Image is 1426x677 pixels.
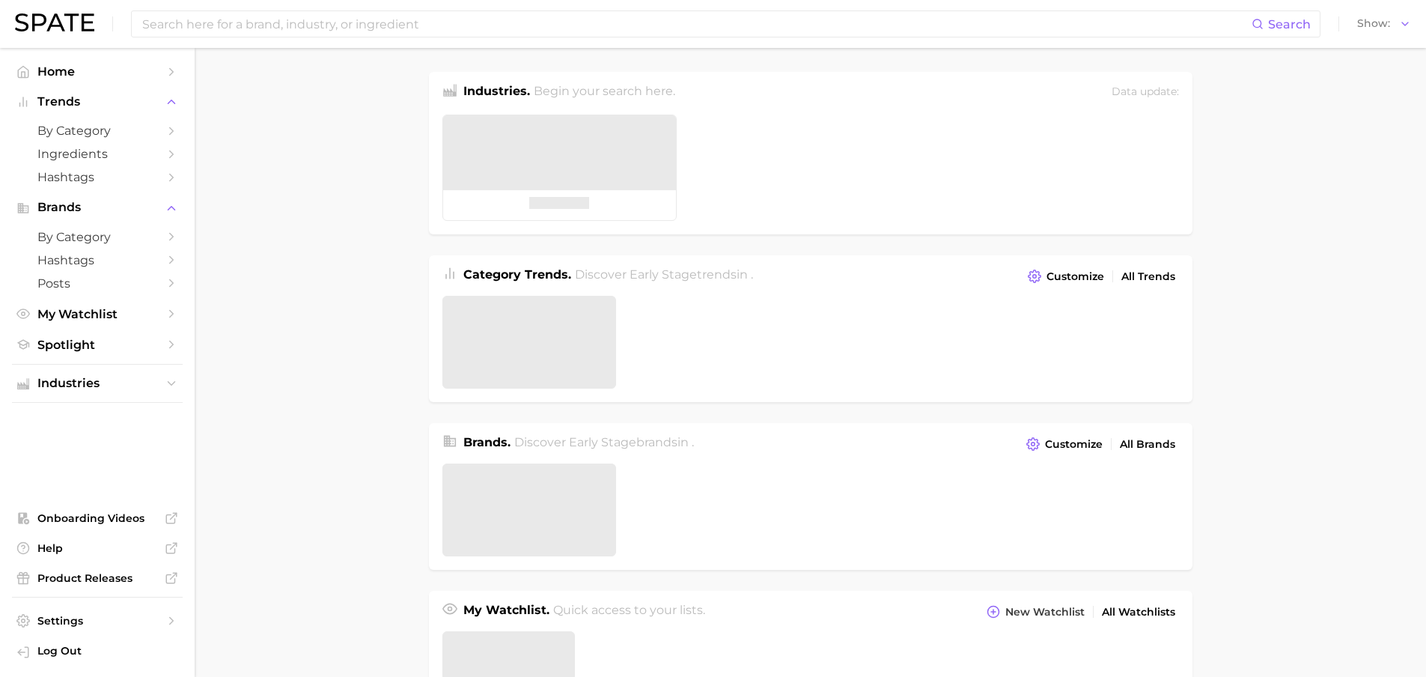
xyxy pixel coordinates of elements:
[37,95,157,109] span: Trends
[463,435,511,449] span: Brands .
[463,601,549,622] h1: My Watchlist.
[514,435,694,449] span: Discover Early Stage brands in .
[1121,270,1175,283] span: All Trends
[1102,606,1175,619] span: All Watchlists
[37,614,157,628] span: Settings
[1120,438,1175,451] span: All Brands
[37,541,157,555] span: Help
[1118,267,1179,287] a: All Trends
[37,253,157,267] span: Hashtags
[1023,434,1106,455] button: Customize
[12,567,183,589] a: Product Releases
[534,82,675,103] h2: Begin your search here.
[37,377,157,390] span: Industries
[1116,434,1179,455] a: All Brands
[983,601,1088,622] button: New Watchlist
[12,333,183,356] a: Spotlight
[1268,17,1311,31] span: Search
[12,507,183,529] a: Onboarding Videos
[15,13,94,31] img: SPATE
[37,644,171,658] span: Log Out
[12,537,183,559] a: Help
[12,196,183,219] button: Brands
[12,372,183,395] button: Industries
[37,201,157,214] span: Brands
[1112,82,1179,103] div: Data update:
[37,307,157,321] span: My Watchlist
[12,249,183,272] a: Hashtags
[37,64,157,79] span: Home
[463,82,530,103] h1: Industries.
[12,225,183,249] a: by Category
[1353,14,1415,34] button: Show
[37,571,157,585] span: Product Releases
[575,267,753,282] span: Discover Early Stage trends in .
[1357,19,1390,28] span: Show
[12,166,183,189] a: Hashtags
[1005,606,1085,619] span: New Watchlist
[37,124,157,138] span: by Category
[1046,270,1104,283] span: Customize
[12,60,183,83] a: Home
[37,170,157,184] span: Hashtags
[553,601,705,622] h2: Quick access to your lists.
[1098,602,1179,622] a: All Watchlists
[12,91,183,113] button: Trends
[37,511,157,525] span: Onboarding Videos
[1024,266,1107,287] button: Customize
[12,272,183,295] a: Posts
[12,142,183,166] a: Ingredients
[12,640,183,665] a: Log out. Currently logged in with e-mail nbedford@grantinc.com.
[37,230,157,244] span: by Category
[141,11,1252,37] input: Search here for a brand, industry, or ingredient
[37,338,157,352] span: Spotlight
[463,267,571,282] span: Category Trends .
[12,119,183,142] a: by Category
[37,276,157,291] span: Posts
[37,147,157,161] span: Ingredients
[12,303,183,326] a: My Watchlist
[1045,438,1103,451] span: Customize
[12,610,183,632] a: Settings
